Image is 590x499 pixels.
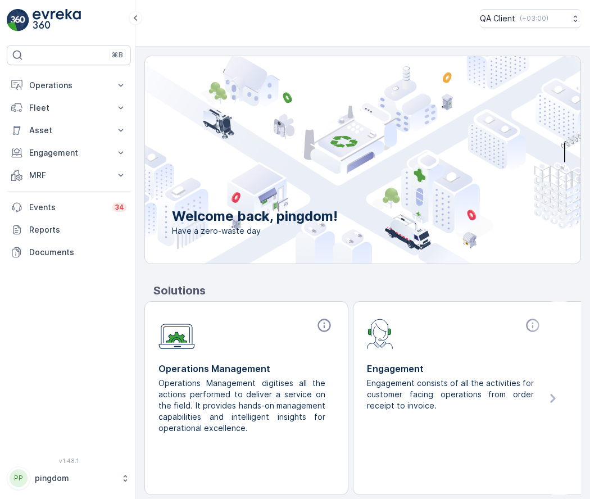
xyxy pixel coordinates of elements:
[172,207,338,225] p: Welcome back, pingdom!
[158,378,325,434] p: Operations Management digitises all the actions performed to deliver a service on the field. It p...
[367,378,534,411] p: Engagement consists of all the activities for customer facing operations from order receipt to in...
[480,9,581,28] button: QA Client(+03:00)
[367,362,543,375] p: Engagement
[115,203,124,212] p: 34
[7,219,131,241] a: Reports
[29,202,106,213] p: Events
[7,457,131,464] span: v 1.48.1
[7,97,131,119] button: Fleet
[7,196,131,219] a: Events34
[29,224,126,235] p: Reports
[10,469,28,487] div: PP
[158,317,195,350] img: module-icon
[367,317,393,349] img: module-icon
[35,473,115,484] p: pingdom
[29,147,108,158] p: Engagement
[29,80,108,91] p: Operations
[112,51,123,60] p: ⌘B
[29,247,126,258] p: Documents
[153,282,581,299] p: Solutions
[172,225,338,237] span: Have a zero-waste day
[7,466,131,490] button: PPpingdom
[7,164,131,187] button: MRF
[29,125,108,136] p: Asset
[94,56,580,264] img: city illustration
[7,9,29,31] img: logo
[29,102,108,114] p: Fleet
[7,119,131,142] button: Asset
[29,170,108,181] p: MRF
[520,14,548,23] p: ( +03:00 )
[7,142,131,164] button: Engagement
[33,9,81,31] img: logo_light-DOdMpM7g.png
[480,13,515,24] p: QA Client
[7,241,131,264] a: Documents
[7,74,131,97] button: Operations
[158,362,334,375] p: Operations Management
